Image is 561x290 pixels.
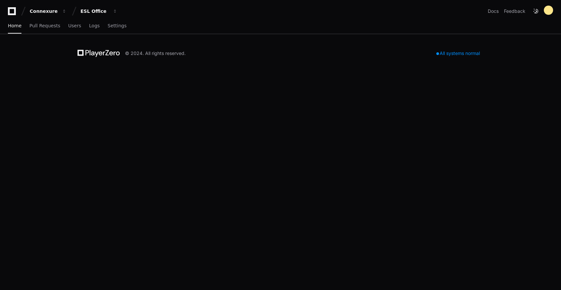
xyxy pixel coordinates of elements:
span: Users [68,24,81,28]
div: © 2024. All rights reserved. [125,50,186,57]
span: Home [8,24,21,28]
span: Pull Requests [29,24,60,28]
div: All systems normal [432,49,484,58]
button: Feedback [504,8,525,14]
a: Pull Requests [29,18,60,34]
button: ESL Office [78,5,120,17]
a: Logs [89,18,100,34]
a: Settings [108,18,126,34]
span: Logs [89,24,100,28]
a: Home [8,18,21,34]
a: Users [68,18,81,34]
button: Connexure [27,5,69,17]
span: Settings [108,24,126,28]
div: ESL Office [80,8,109,14]
a: Docs [488,8,499,14]
div: Connexure [30,8,58,14]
